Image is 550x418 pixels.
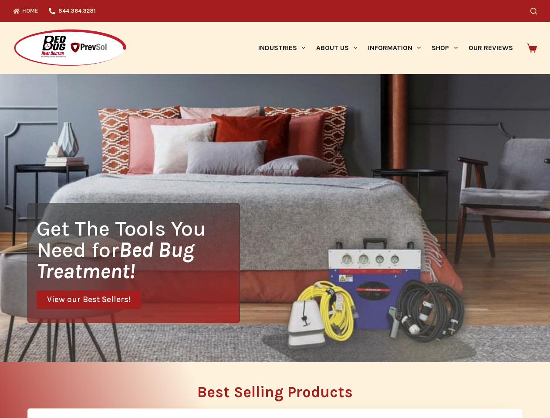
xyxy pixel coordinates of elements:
nav: Primary [253,22,518,74]
a: Information [363,22,426,74]
a: Industries [253,22,310,74]
a: About Us [310,22,362,74]
span: View our Best Sellers! [47,296,131,304]
h1: Get The Tools You Need for [37,218,240,282]
i: Bed Bug Treatment! [37,237,194,283]
a: Our Reviews [463,22,518,74]
a: Shop [426,22,463,74]
h2: Best Selling Products [27,384,523,400]
a: View our Best Sellers! [37,290,141,309]
button: Search [530,8,537,14]
img: Prevsol/Bed Bug Heat Doctor [13,29,127,67]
